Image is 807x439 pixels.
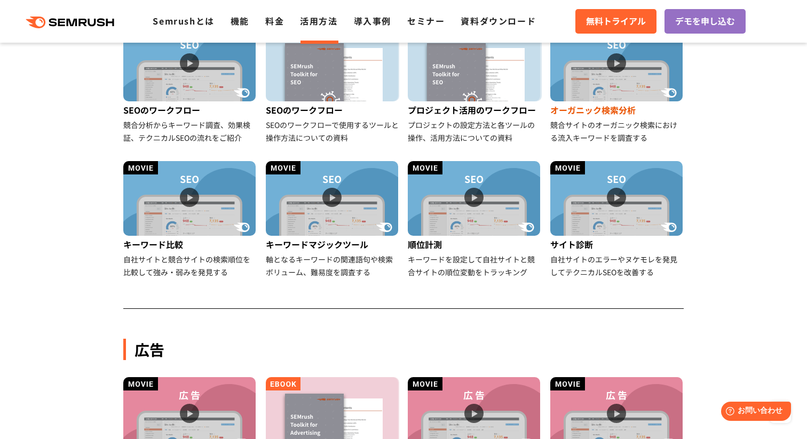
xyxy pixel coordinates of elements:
[664,9,746,34] a: デモを申し込む
[266,161,400,278] a: キーワードマジックツール 軸となるキーワードの関連語句や検索ボリューム、難易度を調査する
[550,27,684,144] a: オーガニック検索分析 競合サイトのオーガニック検索における流入キーワードを調査する
[266,101,400,118] div: SEOのワークフロー
[300,14,337,27] a: 活用方法
[266,27,400,144] a: SEOのワークフロー SEOのワークフローで使用するツールと操作方法についての資料
[408,101,542,118] div: プロジェクト活用のワークフロー
[265,14,284,27] a: 料金
[408,236,542,253] div: 順位計測
[407,14,445,27] a: セミナー
[266,118,400,144] div: SEOのワークフローで使用するツールと操作方法についての資料
[123,253,257,278] div: 自社サイトと競合サイトの検索順位を比較して強み・弱みを発見する
[123,236,257,253] div: キーワード比較
[550,253,684,278] div: 自社サイトのエラーやヌケモレを発見してテクニカルSEOを改善する
[231,14,249,27] a: 機能
[586,14,646,28] span: 無料トライアル
[550,101,684,118] div: オーガニック検索分析
[550,118,684,144] div: 競合サイトのオーガニック検索における流入キーワードを調査する
[408,27,542,144] a: プロジェクト活用のワークフロー プロジェクトの設定方法と各ツールの操作、活用方法についての資料
[675,14,735,28] span: デモを申し込む
[408,253,542,278] div: キーワードを設定して自社サイトと競合サイトの順位変動をトラッキング
[712,397,795,427] iframe: Help widget launcher
[266,253,400,278] div: 軸となるキーワードの関連語句や検索ボリューム、難易度を調査する
[354,14,391,27] a: 導入事例
[408,118,542,144] div: プロジェクトの設定方法と各ツールの操作、活用方法についての資料
[266,236,400,253] div: キーワードマジックツール
[550,161,684,278] a: サイト診断 自社サイトのエラーやヌケモレを発見してテクニカルSEOを改善する
[461,14,536,27] a: 資料ダウンロード
[123,161,257,278] a: キーワード比較 自社サイトと競合サイトの検索順位を比較して強み・弱みを発見する
[123,27,257,144] a: SEOのワークフロー 競合分析からキーワード調査、効果検証、テクニカルSEOの流れをご紹介
[408,161,542,278] a: 順位計測 キーワードを設定して自社サイトと競合サイトの順位変動をトラッキング
[550,236,684,253] div: サイト診断
[123,339,684,360] div: 広告
[575,9,656,34] a: 無料トライアル
[123,101,257,118] div: SEOのワークフロー
[153,14,214,27] a: Semrushとは
[123,118,257,144] div: 競合分析からキーワード調査、効果検証、テクニカルSEOの流れをご紹介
